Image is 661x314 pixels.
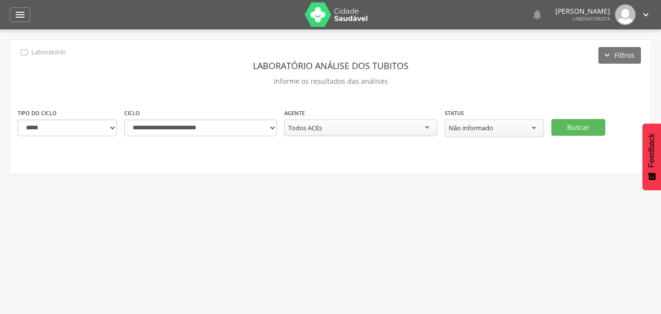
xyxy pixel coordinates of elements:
[640,9,651,20] i: 
[640,4,651,25] a: 
[598,47,641,64] button: Filtros
[449,123,493,132] div: Não informado
[14,9,26,21] i: 
[18,57,643,74] header: Laboratório análise dos tubitos
[572,15,610,22] span: Laboratorista
[555,8,610,15] p: [PERSON_NAME]
[288,123,322,132] div: Todos ACEs
[445,109,464,117] label: Status
[284,109,305,117] label: Agente
[10,7,30,22] a: 
[531,9,543,21] i: 
[642,123,661,190] button: Feedback - Mostrar pesquisa
[124,109,140,117] label: Ciclo
[18,74,643,88] p: Informe os resultados das análises
[551,119,605,136] button: Buscar
[18,109,57,117] label: Tipo do ciclo
[531,4,543,25] a: 
[19,47,30,58] i: 
[647,133,656,168] span: Feedback
[31,48,66,56] p: Laboratório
